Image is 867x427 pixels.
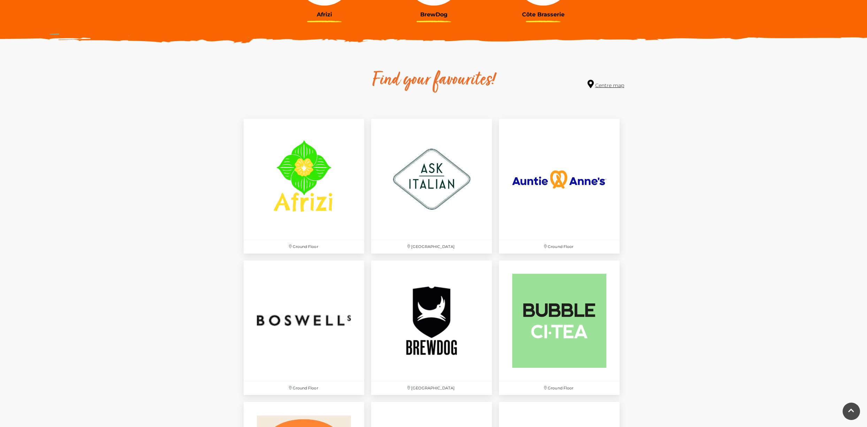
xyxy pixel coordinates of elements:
a: Ground Floor [496,257,623,398]
p: Ground Floor [499,381,620,395]
a: Ground Floor [240,115,368,257]
p: [GEOGRAPHIC_DATA] [371,381,492,395]
a: [GEOGRAPHIC_DATA] [368,115,495,257]
a: Ground Floor [240,257,368,398]
a: Centre map [588,80,624,89]
p: [GEOGRAPHIC_DATA] [371,240,492,254]
h2: Find your favourites! [306,69,561,92]
a: Ground Floor [496,115,623,257]
p: Ground Floor [244,240,364,254]
p: Ground Floor [244,381,364,395]
a: [GEOGRAPHIC_DATA] [368,257,495,398]
h3: BrewDog [384,11,483,18]
p: Ground Floor [499,240,620,254]
h3: Côte Brasserie [494,11,593,18]
h3: Afrizi [275,11,374,18]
